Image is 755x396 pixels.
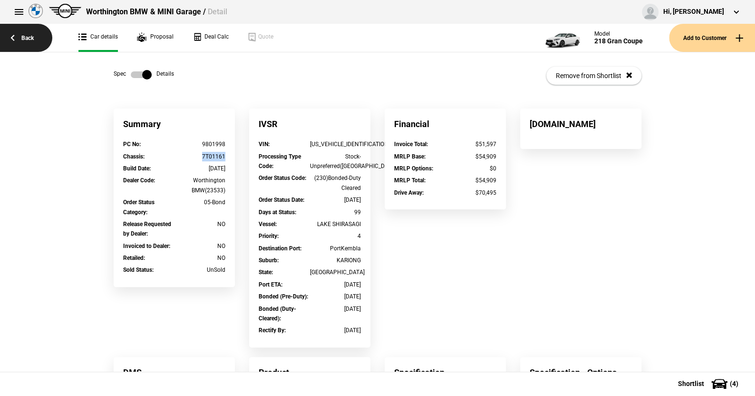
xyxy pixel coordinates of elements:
[123,141,141,148] strong: PC No :
[259,327,286,334] strong: Rectify By :
[123,221,171,237] strong: Release Requested by Dealer :
[114,70,174,79] div: Spec Details
[123,267,154,273] strong: Sold Status :
[174,152,226,161] div: 7T01161
[259,209,296,216] strong: Days at Status :
[730,380,738,387] span: ( 4 )
[174,139,226,149] div: 9801998
[310,244,361,253] div: PortKembla
[310,152,361,171] div: Stock-Unpreferred([GEOGRAPHIC_DATA])
[193,24,229,52] a: Deal Calc
[310,326,361,335] div: [DATE]
[445,152,497,161] div: $54,909
[310,280,361,289] div: [DATE]
[394,177,426,184] strong: MRLP Total :
[394,141,428,148] strong: Invoice Total :
[445,176,497,185] div: $54,909
[174,253,226,263] div: NO
[310,219,361,229] div: LAKE SHIRASAGI
[546,67,641,85] button: Remove from Shortlist
[123,177,155,184] strong: Dealer Code :
[123,153,145,160] strong: Chassis :
[249,109,370,139] div: IVSR
[310,304,361,314] div: [DATE]
[123,255,145,261] strong: Retailed :
[259,293,308,300] strong: Bonded (Pre-Duty) :
[445,164,497,173] div: $0
[114,357,235,388] div: DMS
[259,233,279,239] strong: Priority :
[114,109,235,139] div: Summary
[310,195,361,205] div: [DATE]
[174,219,226,229] div: NO
[259,269,273,276] strong: State :
[137,24,174,52] a: Proposal
[310,139,361,149] div: [US_VEHICLE_IDENTIFICATION_NUMBER]
[174,198,226,207] div: 05-Bond
[445,188,497,198] div: $70,495
[445,139,497,149] div: $51,597
[259,281,282,288] strong: Port ETA :
[259,153,301,169] strong: Processing Type Code :
[520,109,641,139] div: [DOMAIN_NAME]
[594,30,643,37] div: Model
[49,4,81,18] img: mini.png
[29,4,43,18] img: bmw.png
[86,7,227,17] div: Worthington BMW & MINI Garage /
[259,175,306,181] strong: Order Status Code :
[174,265,226,275] div: UnSold
[385,357,506,388] div: Specification
[310,173,361,193] div: (230)Bonded-Duty Cleared
[310,208,361,217] div: 99
[174,241,226,251] div: NO
[174,164,226,173] div: [DATE]
[385,109,506,139] div: Financial
[249,357,370,388] div: Product
[310,267,361,277] div: [GEOGRAPHIC_DATA]
[259,221,277,228] strong: Vessel :
[259,141,270,148] strong: VIN :
[259,197,304,203] strong: Order Status Date :
[678,380,704,387] span: Shortlist
[259,245,301,252] strong: Destination Port :
[259,257,279,264] strong: Suburb :
[259,306,296,322] strong: Bonded (Duty-Cleared) :
[310,231,361,241] div: 4
[310,292,361,301] div: [DATE]
[669,24,755,52] button: Add to Customer
[663,7,724,17] div: Hi, [PERSON_NAME]
[310,256,361,265] div: KARIONG
[664,372,755,396] button: Shortlist(4)
[207,7,227,16] span: Detail
[174,176,226,195] div: Worthington BMW(23533)
[123,165,151,172] strong: Build Date :
[594,37,643,45] div: 218 Gran Coupe
[394,189,424,196] strong: Drive Away :
[394,165,433,172] strong: MRLP Options :
[123,199,155,215] strong: Order Status Category :
[78,24,118,52] a: Car details
[123,243,170,249] strong: Invoiced to Dealer :
[394,153,426,160] strong: MRLP Base :
[520,357,641,388] div: Specification - Options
